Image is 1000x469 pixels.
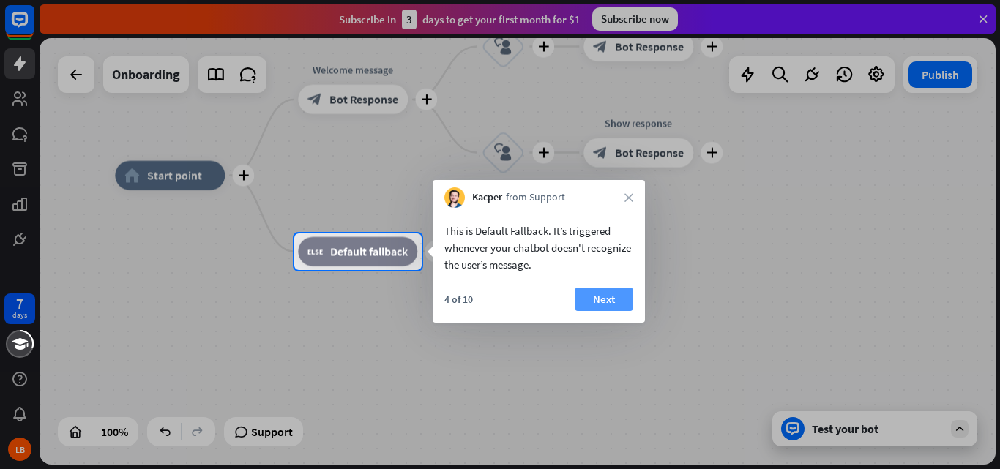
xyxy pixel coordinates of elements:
[444,293,473,306] div: 4 of 10
[472,190,502,205] span: Kacper
[624,193,633,202] i: close
[307,244,323,259] i: block_fallback
[12,6,56,50] button: Open LiveChat chat widget
[330,244,408,259] span: Default fallback
[506,190,565,205] span: from Support
[444,222,633,273] div: This is Default Fallback. It’s triggered whenever your chatbot doesn't recognize the user’s message.
[575,288,633,311] button: Next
